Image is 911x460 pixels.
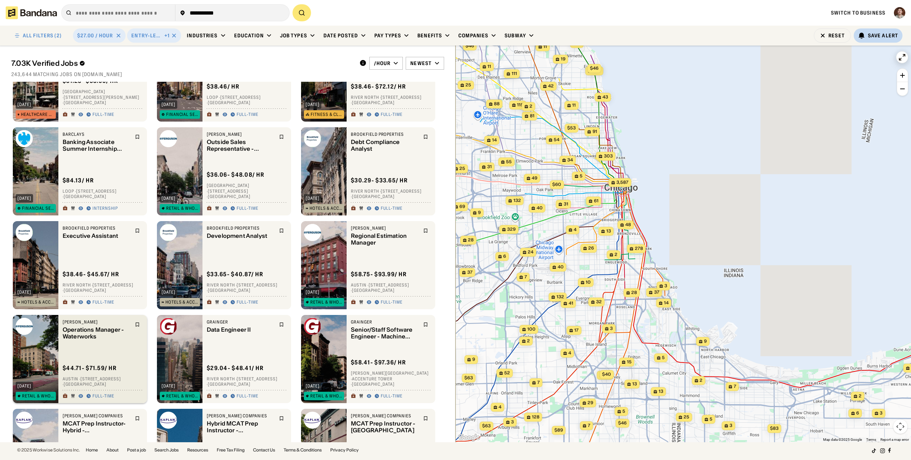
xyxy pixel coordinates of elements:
[602,371,611,377] span: $40
[160,412,177,429] img: Kaplan Companies logo
[63,177,94,184] div: $ 84.13 / hr
[351,319,419,325] div: Grainger
[494,101,500,107] span: 88
[207,326,275,333] div: Data Engineer II
[351,139,419,152] div: Debt Compliance Analyst
[154,448,179,452] a: Search Jobs
[572,102,576,108] span: 11
[654,289,659,295] span: 37
[304,224,321,241] img: Ferguson logo
[17,196,31,200] div: [DATE]
[828,33,845,38] div: Reset
[21,112,54,117] div: Healthcare & Mental Health
[351,282,431,293] div: Austin · [STREET_ADDRESS] · [GEOGRAPHIC_DATA]
[207,413,275,419] div: [PERSON_NAME] Companies
[187,448,208,452] a: Resources
[457,433,481,442] a: Open this area in Google Maps (opens a new window)
[588,400,593,406] span: 29
[351,326,419,340] div: Senior/Staff Software Engineer - Machine Learning Platform & Operations
[527,338,530,344] span: 2
[417,32,442,39] div: Benefits
[17,290,31,294] div: [DATE]
[351,83,406,90] div: $ 38.46 - $72.12 / hr
[574,227,576,233] span: 4
[63,89,143,106] div: [GEOGRAPHIC_DATA] · [STREET_ADDRESS][PERSON_NAME] · [GEOGRAPHIC_DATA]
[465,82,471,88] span: 25
[664,283,667,289] span: 3
[381,394,402,399] div: Full-time
[131,32,163,39] div: Entry-Level
[554,137,559,143] span: 54
[351,188,431,199] div: River North · [STREET_ADDRESS] · [GEOGRAPHIC_DATA]
[525,274,527,280] span: 7
[165,300,198,304] div: Hotels & Accommodation
[894,7,905,18] img: Profile photo
[284,448,322,452] a: Terms & Conditions
[351,132,419,137] div: Brookfield Properties
[162,290,175,294] div: [DATE]
[63,326,131,340] div: Operations Manager - Waterworks
[517,102,523,108] span: 115
[127,448,146,452] a: Post a job
[237,206,258,212] div: Full-time
[237,112,258,118] div: Full-time
[63,139,131,152] div: Banking Associate Summer Internship Program 2026 [GEOGRAPHIC_DATA]
[459,166,465,172] span: 25
[160,130,177,147] img: Ferguson logo
[659,389,663,395] span: 13
[710,416,712,422] span: 5
[488,64,491,70] span: 11
[527,326,536,332] span: 100
[504,370,510,376] span: 52
[532,414,539,420] span: 128
[856,410,859,416] span: 6
[866,438,876,442] a: Terms (opens in new tab)
[207,139,275,152] div: Outside Sales Representative - ResTrade
[22,394,54,398] div: Retail & Wholesale
[351,95,431,106] div: River North · [STREET_ADDRESS] · [GEOGRAPHIC_DATA]
[16,318,33,335] img: Ferguson logo
[514,198,521,204] span: 132
[63,225,131,231] div: Brookfield Properties
[859,393,862,399] span: 2
[304,412,321,429] img: Kaplan Companies logo
[207,183,287,200] div: [GEOGRAPHIC_DATA] · [STREET_ADDRESS] · [GEOGRAPHIC_DATA]
[234,32,264,39] div: Education
[635,246,643,252] span: 278
[93,112,114,118] div: Full-time
[472,357,475,363] span: 9
[93,394,114,399] div: Full-time
[627,359,632,365] span: 15
[166,112,198,117] div: Financial Services
[381,206,402,212] div: Full-time
[622,408,625,414] span: 5
[381,300,402,305] div: Full-time
[166,394,198,398] div: Retail & Wholesale
[823,438,862,442] span: Map data ©2025 Google
[310,300,342,304] div: Retail & Wholesale
[530,103,532,109] span: 2
[187,32,217,39] div: Industries
[568,350,571,356] span: 4
[700,378,702,384] span: 2
[593,129,597,135] span: 91
[166,206,198,210] div: Retail & Wholesale
[11,82,444,442] div: grid
[569,300,573,306] span: 41
[868,32,898,39] div: Save Alert
[465,43,474,48] span: $46
[207,271,263,278] div: $ 33.65 - $40.87 / hr
[207,420,275,434] div: Hybrid MCAT Prep Instructor - [GEOGRAPHIC_DATA]
[306,102,320,107] div: [DATE]
[567,125,576,130] span: $53
[330,448,359,452] a: Privacy Policy
[831,10,885,16] a: Switch to Business
[734,384,736,390] span: 7
[552,182,561,187] span: $60
[304,318,321,335] img: Grainger logo
[511,419,514,425] span: 3
[632,381,637,387] span: 13
[207,232,275,239] div: Development Analyst
[606,228,611,234] span: 13
[304,130,321,147] img: Brookfield Properties logo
